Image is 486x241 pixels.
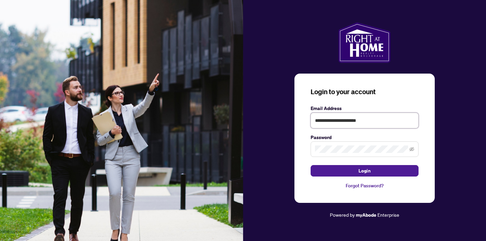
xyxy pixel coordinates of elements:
[311,182,419,189] a: Forgot Password?
[311,105,419,112] label: Email Address
[330,212,355,218] span: Powered by
[356,211,376,219] a: myAbode
[311,165,419,177] button: Login
[377,212,399,218] span: Enterprise
[311,87,419,97] h3: Login to your account
[409,147,414,152] span: eye-invisible
[338,22,391,63] img: ma-logo
[311,134,419,141] label: Password
[359,165,371,176] span: Login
